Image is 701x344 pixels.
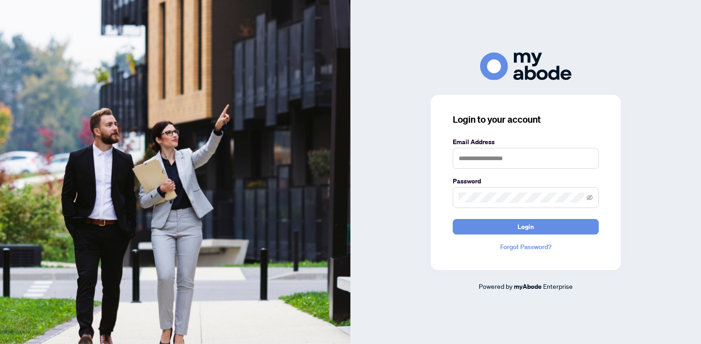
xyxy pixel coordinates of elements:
button: Login [453,219,599,235]
span: Powered by [479,282,513,290]
span: eye-invisible [586,194,593,201]
label: Password [453,176,599,186]
label: Email Address [453,137,599,147]
h3: Login to your account [453,113,599,126]
span: Enterprise [543,282,573,290]
a: myAbode [514,281,542,292]
img: ma-logo [480,52,571,80]
a: Forgot Password? [453,242,599,252]
span: Login [518,219,534,234]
